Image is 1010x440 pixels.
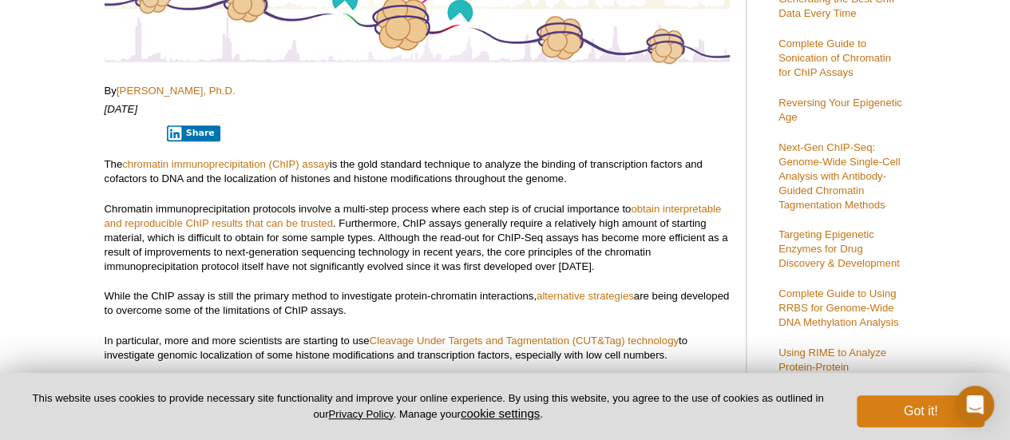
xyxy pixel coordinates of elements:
[105,203,722,229] a: obtain interpretable and reproducible ChIP results that can be trusted
[857,395,984,427] button: Got it!
[778,287,898,328] a: Complete Guide to Using RRBS for Genome-Wide DNA Methylation Analysis
[26,391,830,422] p: This website uses cookies to provide necessary site functionality and improve your online experie...
[778,97,902,123] a: Reversing Your Epigenetic Age
[167,125,220,141] button: Share
[105,334,730,363] p: In particular, more and more scientists are starting to use to investigate genomic localization o...
[105,202,730,274] p: Chromatin immunoprecipitation protocols involve a multi-step process where each step is of crucia...
[105,84,730,98] p: By
[537,290,634,302] a: alternative strategies
[956,386,994,424] div: Open Intercom Messenger
[105,289,730,318] p: While the ChIP assay is still the primary method to investigate protein-chromatin interactions, a...
[778,228,900,269] a: Targeting Epigenetic Enzymes for Drug Discovery & Development
[778,347,899,387] a: Using RIME to Analyze Protein-Protein Interactions on Chromatin
[328,408,393,420] a: Privacy Policy
[105,125,156,141] iframe: X Post Button
[122,158,329,170] a: chromatin immunoprecipitation (ChIP) assay
[117,85,236,97] a: [PERSON_NAME], Ph.D.
[461,406,540,420] button: cookie settings
[105,103,138,115] em: [DATE]
[778,38,891,78] a: Complete Guide to Sonication of Chromatin for ChIP Assays
[778,141,900,211] a: Next-Gen ChIP-Seq: Genome-Wide Single-Cell Analysis with Antibody-Guided Chromatin Tagmentation M...
[105,157,730,186] p: The is the gold standard technique to analyze the binding of transcription factors and cofactors ...
[370,335,679,347] a: Cleavage Under Targets and Tagmentation (CUT&Tag) technology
